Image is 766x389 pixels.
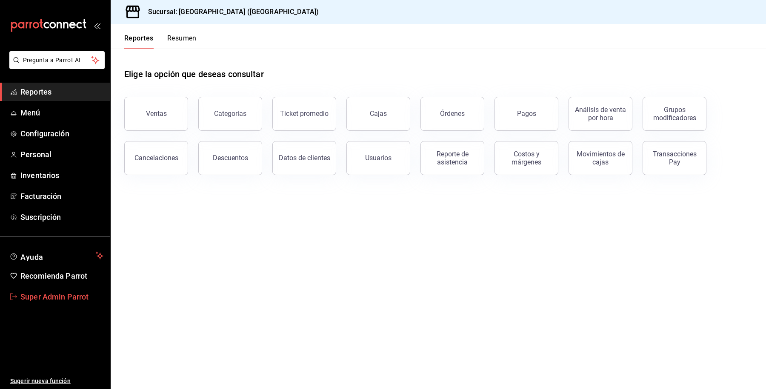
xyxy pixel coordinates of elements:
span: Pregunta a Parrot AI [23,56,91,65]
span: Sugerir nueva función [10,377,103,386]
button: Usuarios [346,141,410,175]
div: Análisis de venta por hora [574,106,627,122]
div: Costos y márgenes [500,150,553,166]
h3: Sucursal: [GEOGRAPHIC_DATA] ([GEOGRAPHIC_DATA]) [141,7,319,17]
div: Usuarios [365,154,392,162]
div: Pagos [517,109,536,118]
button: Categorías [198,97,262,131]
div: Categorías [214,109,246,118]
button: Resumen [167,34,197,49]
span: Facturación [20,190,103,202]
button: Grupos modificadores [643,97,706,131]
span: Suscripción [20,211,103,223]
div: navigation tabs [124,34,197,49]
span: Inventarios [20,170,103,181]
div: Ventas [146,109,167,118]
div: Cajas [370,109,387,119]
button: open_drawer_menu [94,22,100,29]
a: Cajas [346,97,410,131]
span: Recomienda Parrot [20,270,103,282]
button: Ticket promedio [272,97,336,131]
span: Configuración [20,128,103,139]
button: Movimientos de cajas [569,141,632,175]
span: Personal [20,149,103,160]
button: Órdenes [420,97,484,131]
div: Cancelaciones [134,154,178,162]
div: Movimientos de cajas [574,150,627,166]
span: Ayuda [20,251,92,261]
span: Super Admin Parrot [20,291,103,303]
button: Descuentos [198,141,262,175]
span: Menú [20,107,103,118]
button: Reportes [124,34,154,49]
button: Cancelaciones [124,141,188,175]
span: Reportes [20,86,103,98]
a: Pregunta a Parrot AI [6,62,105,71]
button: Transacciones Pay [643,141,706,175]
div: Ticket promedio [280,109,329,118]
div: Grupos modificadores [648,106,701,122]
div: Órdenes [440,109,465,118]
button: Datos de clientes [272,141,336,175]
button: Pregunta a Parrot AI [9,51,105,69]
button: Ventas [124,97,188,131]
div: Transacciones Pay [648,150,701,166]
button: Análisis de venta por hora [569,97,632,131]
button: Pagos [494,97,558,131]
button: Costos y márgenes [494,141,558,175]
div: Reporte de asistencia [426,150,479,166]
div: Descuentos [213,154,248,162]
button: Reporte de asistencia [420,141,484,175]
h1: Elige la opción que deseas consultar [124,68,264,81]
div: Datos de clientes [279,154,330,162]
